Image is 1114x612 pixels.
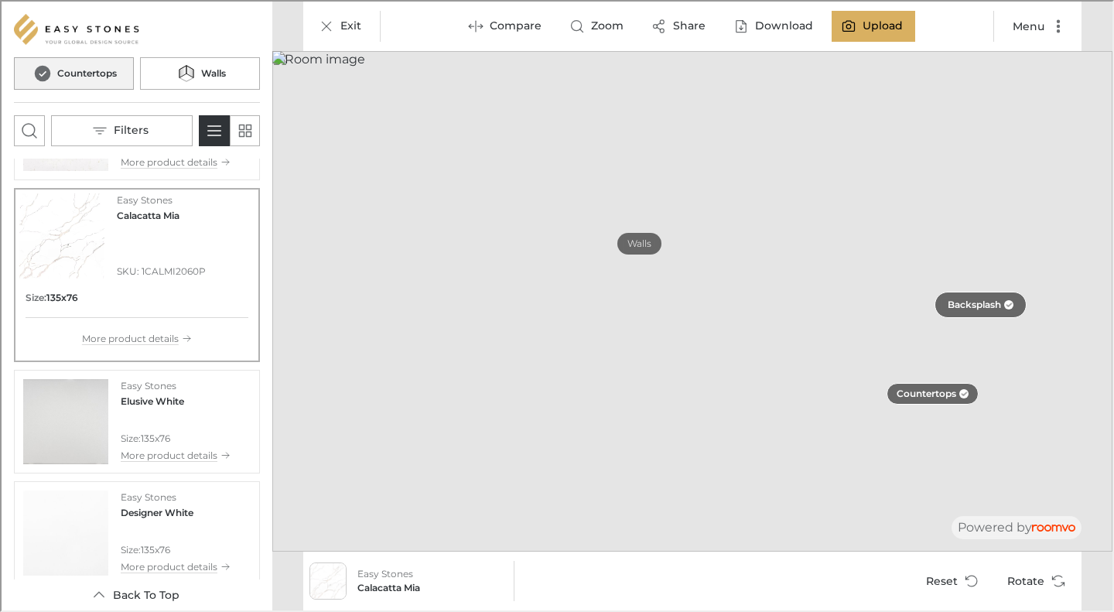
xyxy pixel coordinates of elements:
p: Easy Stones [119,378,175,391]
p: Easy Stones [119,489,175,503]
button: Rotate Surface [993,564,1074,595]
button: Share [641,9,716,40]
button: Zoom room image [559,9,634,40]
p: Compare [488,17,540,32]
button: Show details for Calacatta Mia [351,561,506,598]
button: Backsplash [933,290,1025,316]
button: Download [723,9,824,40]
div: See Elusive White in the room [12,368,258,472]
div: Product List Mode Selector [197,114,258,145]
p: More product details [80,330,177,344]
p: 135x76 [139,542,169,556]
p: Easy Stones [356,566,412,580]
h6: 135x76 [45,289,77,303]
h6: Walls [200,65,224,79]
img: Elusive White. Link opens in a new window. [22,378,107,463]
img: Room image [271,50,1111,550]
span: SKU: 1CALMI2060P [115,263,204,277]
p: Easy Stones [115,192,171,206]
div: The visualizer is powered by Roomvo. [956,518,1074,535]
p: Walls [626,236,650,249]
p: Download [753,17,812,32]
h6: Countertops [56,65,115,79]
img: Calacatta Mia. Link opens in a new window. [18,192,103,277]
p: Powered by [956,518,1074,535]
p: Backsplash [946,297,1000,310]
button: Exit [308,9,372,40]
p: 135x76 [139,430,169,444]
h6: Calacatta Mia [356,580,501,593]
p: More product details [119,154,216,168]
img: roomvo_wordmark.svg [1030,523,1074,530]
p: Countertops [895,386,955,399]
p: Zoom [589,17,622,32]
label: Upload [861,17,901,32]
h4: Calacatta Mia [115,207,178,221]
button: More product details [119,446,229,463]
img: Logo representing Easy Stones. [12,12,138,43]
button: Open search box [12,114,43,145]
img: Calacatta Mia [309,562,344,597]
button: Reset product [912,564,987,595]
button: Walls [616,231,660,253]
h4: Elusive White [119,393,183,407]
p: More product details [119,559,216,573]
button: More actions [999,9,1074,40]
button: Countertops [885,381,977,403]
h6: Size : [24,289,45,303]
button: Countertops [12,56,132,88]
p: Share [671,17,704,32]
p: Size : [119,542,139,556]
h4: Designer White [119,504,192,518]
button: Switch to detail view [197,114,228,145]
button: Enter compare mode [457,9,552,40]
button: Scroll back to the beginning [12,578,258,609]
button: Switch to simple view [227,114,258,145]
button: More product details [80,329,190,346]
button: More product details [119,152,229,169]
p: Filters [112,121,147,137]
p: Exit [339,17,360,32]
p: Size : [119,430,139,444]
img: Designer White. Link opens in a new window. [22,489,107,574]
button: Upload a picture of your room [830,9,914,40]
a: Go to Easy Stones's website. [12,12,138,43]
div: Product sizes [24,289,247,303]
button: Walls [138,56,258,88]
button: Open the filters menu [50,114,191,145]
div: See Designer White in the room [12,480,258,583]
p: More product details [119,447,216,461]
button: More product details [119,557,229,574]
